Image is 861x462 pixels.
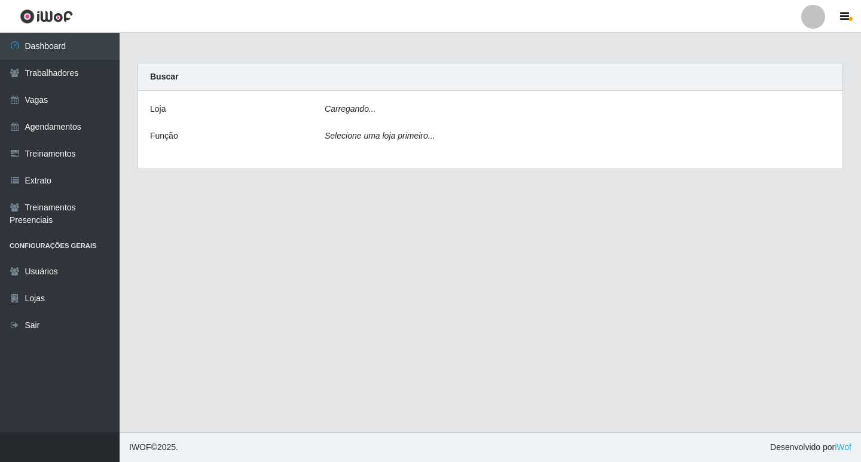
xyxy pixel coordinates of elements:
label: Loja [150,103,166,115]
a: iWof [835,442,851,452]
strong: Buscar [150,72,178,81]
i: Carregando... [325,104,376,114]
span: Desenvolvido por [770,441,851,454]
span: © 2025 . [129,441,178,454]
i: Selecione uma loja primeiro... [325,131,435,140]
span: IWOF [129,442,151,452]
img: CoreUI Logo [20,9,73,24]
label: Função [150,130,178,142]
